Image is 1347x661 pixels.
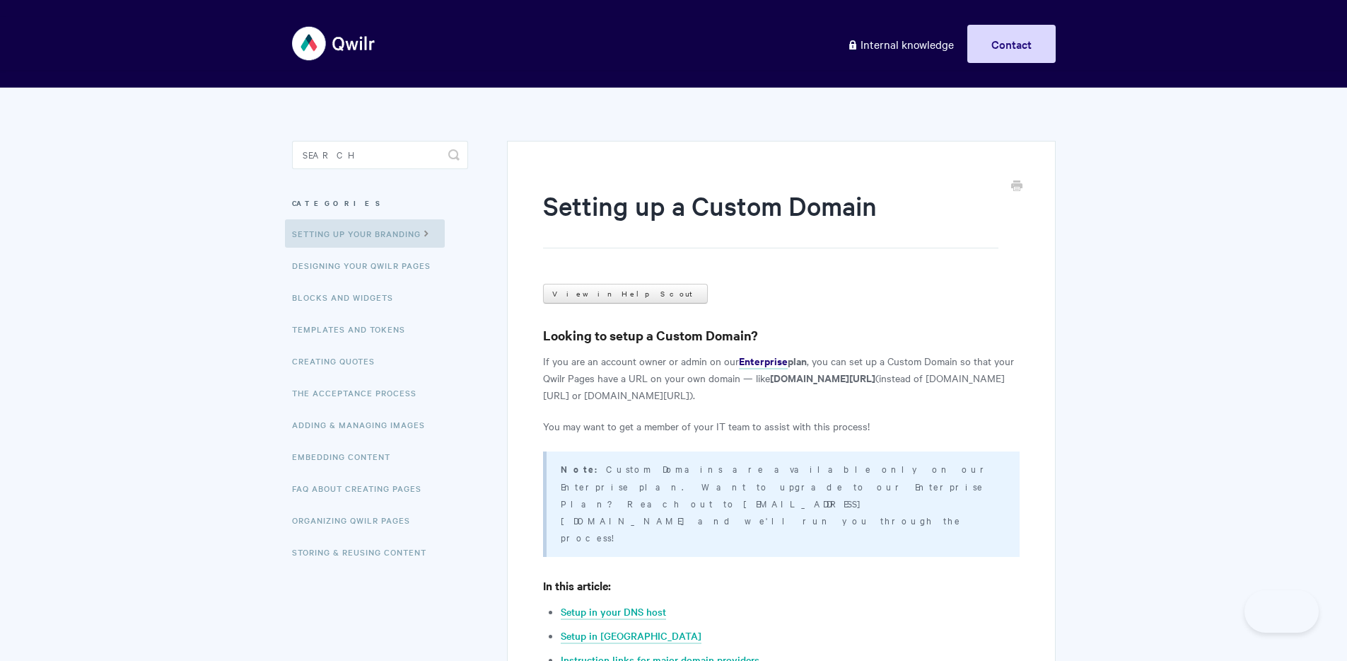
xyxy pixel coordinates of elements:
strong: Note: [561,462,606,476]
h3: Categories [292,190,468,216]
img: Qwilr Help Center [292,17,376,70]
a: Setup in your DNS host [561,604,666,620]
a: Adding & Managing Images [292,410,436,439]
h1: Setting up a Custom Domain [543,188,998,248]
a: Setting up your Branding [285,219,445,248]
h3: Looking to setup a Custom Domain? [543,326,1019,345]
a: The Acceptance Process [292,379,427,407]
a: View in Help Scout [543,284,708,304]
a: Designing Your Qwilr Pages [292,251,441,280]
iframe: Toggle Customer Support [1244,590,1319,633]
a: Embedding Content [292,442,401,471]
p: If you are an account owner or admin on our , you can set up a Custom Domain so that your Qwilr P... [543,352,1019,403]
a: FAQ About Creating Pages [292,474,432,502]
input: Search [292,141,468,169]
p: Custom Domains are available only on our Enterprise plan. Want to upgrade to our Enterprise Plan?... [561,460,1001,546]
a: Templates and Tokens [292,315,416,343]
a: Setup in [GEOGRAPHIC_DATA] [561,628,701,644]
a: Contact [967,25,1056,63]
p: You may want to get a member of your IT team to assist with this process! [543,418,1019,435]
a: Print this Article [1011,179,1022,195]
a: Blocks and Widgets [292,283,404,311]
a: Internal knowledge [836,25,964,63]
a: Enterprise [739,354,788,369]
strong: Enterprise [739,353,788,368]
strong: [DOMAIN_NAME][URL] [770,370,875,385]
a: Organizing Qwilr Pages [292,506,421,534]
strong: In this article: [543,577,611,593]
a: Storing & Reusing Content [292,538,437,566]
strong: plan [788,353,807,368]
a: Creating Quotes [292,347,385,375]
